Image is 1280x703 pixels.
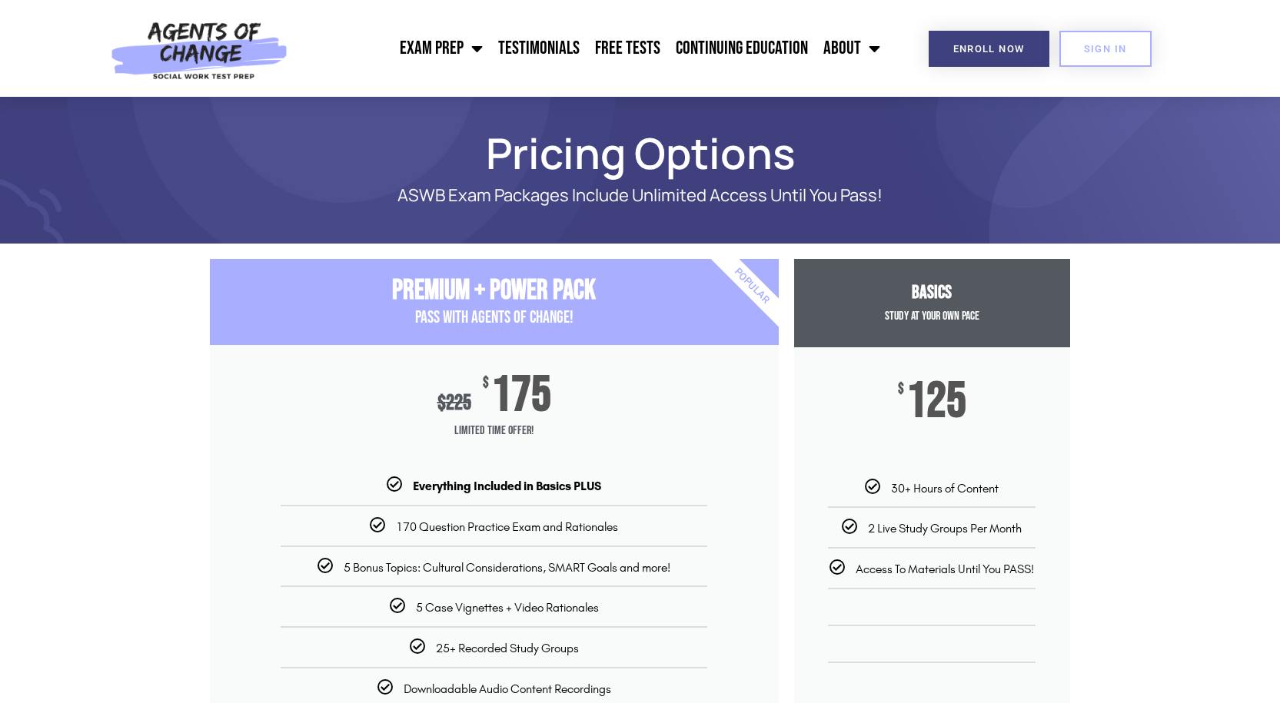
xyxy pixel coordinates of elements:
span: $ [483,376,489,391]
a: Testimonials [490,29,587,68]
span: 125 [906,382,966,422]
span: Downloadable Audio Content Recordings [404,681,611,696]
a: About [816,29,888,68]
span: SIGN IN [1084,44,1127,54]
span: Enroll Now [953,44,1025,54]
span: $ [898,382,904,397]
span: 5 Bonus Topics: Cultural Considerations, SMART Goals and more! [344,560,670,575]
span: 170 Question Practice Exam and Rationales [396,519,618,534]
span: Access To Materials Until You PASS! [856,562,1034,576]
nav: Menu [296,29,888,68]
span: 2 Live Study Groups Per Month [868,521,1022,536]
span: 175 [491,376,551,416]
a: Continuing Education [668,29,816,68]
a: Enroll Now [929,31,1049,67]
h3: Basics [794,282,1070,304]
a: Exam Prep [392,29,490,68]
span: $ [437,390,446,416]
span: PASS with AGENTS OF CHANGE! [415,307,574,328]
a: Free Tests [587,29,668,68]
div: 225 [437,390,471,416]
a: SIGN IN [1059,31,1152,67]
h1: Pricing Options [202,135,1079,171]
span: Limited Time Offer! [210,416,779,446]
div: Popular [663,197,840,375]
span: 5 Case Vignettes + Video Rationales [416,600,599,615]
h3: Premium + Power Pack [210,274,779,307]
b: Everything Included in Basics PLUS [413,479,601,493]
span: 30+ Hours of Content [891,481,999,496]
span: Study at your Own Pace [885,309,979,323]
span: 25+ Recorded Study Groups [436,641,579,655]
p: ASWB Exam Packages Include Unlimited Access Until You Pass! [264,186,1017,205]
